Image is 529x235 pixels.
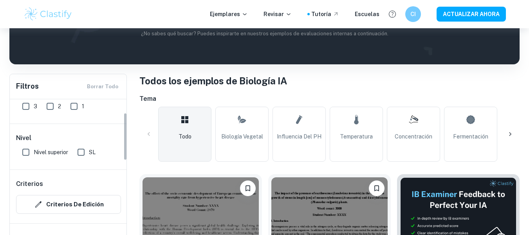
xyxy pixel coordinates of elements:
font: 3 [34,103,37,109]
font: Escuelas [355,11,379,17]
font: Todo [179,133,191,140]
a: Tutoría [311,10,339,18]
font: Tema [139,95,156,102]
button: ACTUALIZAR AHORA [437,7,506,21]
font: SL [89,149,96,155]
font: 1 [82,103,84,109]
font: Temperatura [340,133,373,140]
font: CI [410,11,416,17]
font: Filtros [16,82,39,90]
font: Todos los ejemplos de Biología IA [139,75,287,86]
font: Nivel [16,134,31,142]
font: ACTUALIZAR AHORA [443,11,500,18]
font: Criterios de edición [46,201,104,208]
a: Escuelas [355,10,379,18]
font: Criterios [16,180,43,188]
font: Fermentación [453,133,488,140]
font: Concentración [395,133,432,140]
button: Marcador [369,180,385,196]
font: 2 [58,103,61,109]
font: ¿No sabes qué buscar? Puedes inspirarte en nuestros ejemplos de evaluaciones internas a continuac... [141,31,388,36]
button: CI [405,6,421,22]
button: Marcador [240,180,256,196]
font: Nivel superior [34,149,68,155]
button: Criterios de edición [16,195,121,214]
font: Influencia del pH [277,133,321,140]
font: Tutoría [311,11,331,17]
font: Biología vegetal [221,133,263,140]
font: Ejemplares [210,11,240,17]
font: Revisar [264,11,284,17]
img: Logotipo de Clastify [23,6,73,22]
button: Ayuda y comentarios [386,7,399,21]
